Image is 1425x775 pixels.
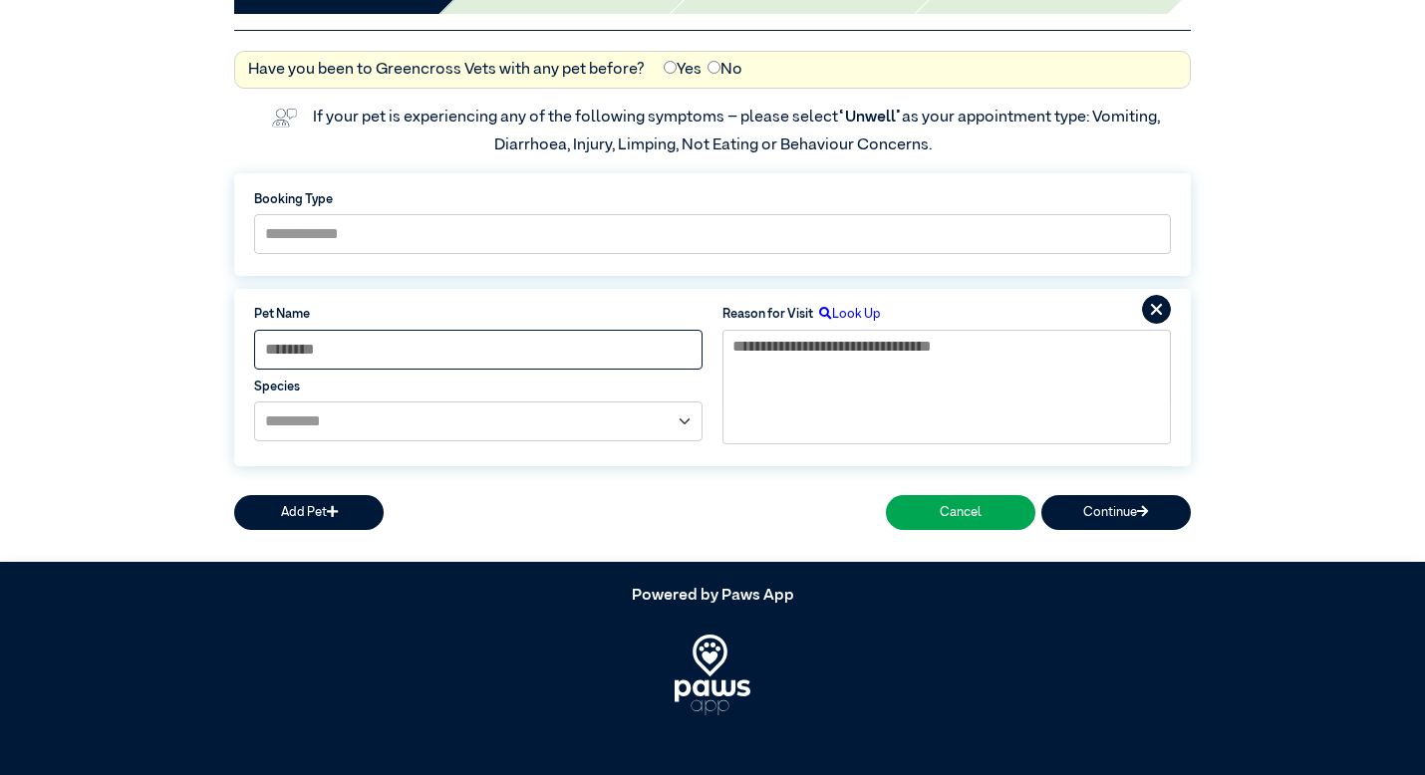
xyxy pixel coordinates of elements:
label: Have you been to Greencross Vets with any pet before? [248,58,645,82]
h5: Powered by Paws App [234,587,1191,606]
label: If your pet is experiencing any of the following symptoms – please select as your appointment typ... [313,110,1163,153]
button: Continue [1041,495,1191,530]
label: Species [254,378,703,396]
img: PawsApp [675,635,751,714]
label: Reason for Visit [722,305,813,324]
button: Cancel [886,495,1035,530]
button: Add Pet [234,495,384,530]
label: No [708,58,742,82]
label: Yes [664,58,702,82]
input: Yes [664,61,677,74]
label: Pet Name [254,305,703,324]
span: “Unwell” [838,110,902,126]
label: Look Up [813,305,881,324]
img: vet [265,102,303,133]
input: No [708,61,720,74]
label: Booking Type [254,190,1171,209]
